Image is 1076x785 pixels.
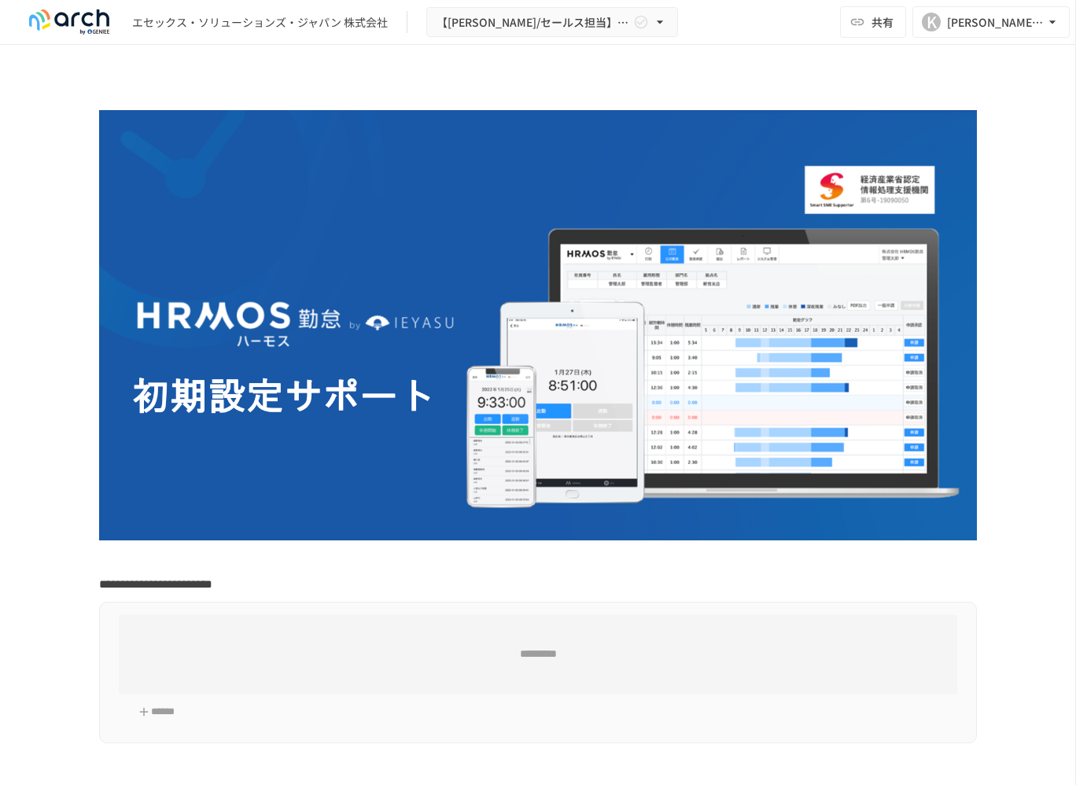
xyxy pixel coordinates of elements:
span: 【[PERSON_NAME]/セールス担当】エセックス・ソリューションズ・ジャパン株式会社様_初期設定サポート [437,13,630,32]
img: GdztLVQAPnGLORo409ZpmnRQckwtTrMz8aHIKJZF2AQ [99,110,977,540]
img: logo-default@2x-9cf2c760.svg [19,9,120,35]
span: 共有 [871,13,894,31]
button: 【[PERSON_NAME]/セールス担当】エセックス・ソリューションズ・ジャパン株式会社様_初期設定サポート [426,7,678,38]
button: K[PERSON_NAME][EMAIL_ADDRESS][DOMAIN_NAME] [912,6,1070,38]
div: エセックス・ソリューションズ・ジャパン 株式会社 [132,14,388,31]
div: [PERSON_NAME][EMAIL_ADDRESS][DOMAIN_NAME] [947,13,1045,32]
button: 共有 [840,6,906,38]
div: K [922,13,941,31]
